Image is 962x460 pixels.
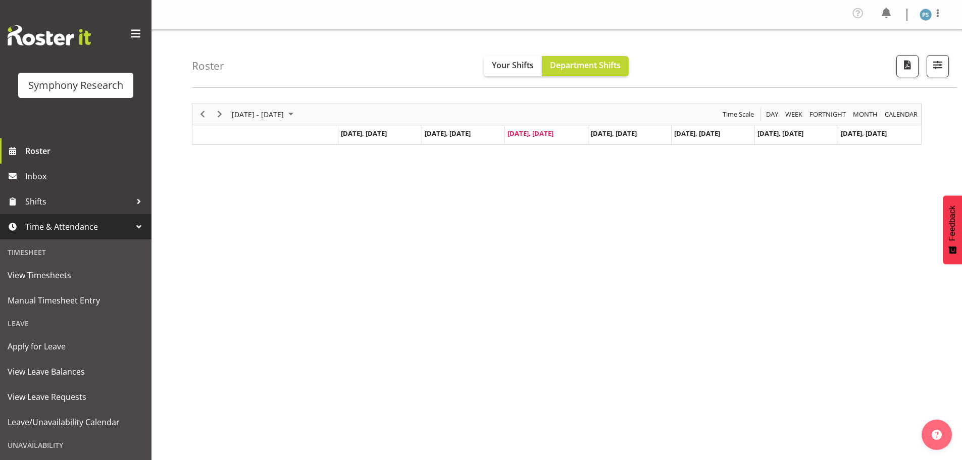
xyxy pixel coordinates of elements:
a: Manual Timesheet Entry [3,288,149,313]
span: View Leave Balances [8,364,144,379]
div: Timeline Week of August 27, 2025 [192,103,922,145]
a: Apply for Leave [3,334,149,359]
span: Shifts [25,194,131,209]
span: Leave/Unavailability Calendar [8,415,144,430]
span: [DATE], [DATE] [341,129,387,138]
span: [DATE], [DATE] [591,129,637,138]
button: Timeline Month [851,108,880,121]
button: Month [883,108,920,121]
button: Fortnight [808,108,848,121]
span: [DATE], [DATE] [508,129,553,138]
span: Apply for Leave [8,339,144,354]
span: Fortnight [808,108,847,121]
button: Timeline Week [784,108,804,121]
span: calendar [884,108,919,121]
span: Roster [25,143,146,159]
span: [DATE] - [DATE] [231,108,285,121]
span: Manual Timesheet Entry [8,293,144,308]
button: August 25 - 31, 2025 [230,108,298,121]
a: View Timesheets [3,263,149,288]
h4: Roster [192,60,224,72]
span: Department Shifts [550,60,621,71]
span: Week [784,108,803,121]
a: Leave/Unavailability Calendar [3,410,149,435]
img: Rosterit website logo [8,25,91,45]
button: Your Shifts [484,56,542,76]
span: [DATE], [DATE] [757,129,803,138]
div: Next [211,104,228,125]
button: Previous [196,108,210,121]
span: View Timesheets [8,268,144,283]
button: Next [213,108,227,121]
img: paul-s-stoneham1982.jpg [920,9,932,21]
div: Timesheet [3,242,149,263]
button: Filter Shifts [927,55,949,77]
span: Time Scale [722,108,755,121]
a: View Leave Balances [3,359,149,384]
button: Time Scale [721,108,756,121]
span: Day [765,108,779,121]
span: [DATE], [DATE] [841,129,887,138]
span: [DATE], [DATE] [674,129,720,138]
div: Leave [3,313,149,334]
span: [DATE], [DATE] [425,129,471,138]
div: Symphony Research [28,78,123,93]
span: Time & Attendance [25,219,131,234]
span: View Leave Requests [8,389,144,404]
a: View Leave Requests [3,384,149,410]
span: Month [852,108,879,121]
div: Previous [194,104,211,125]
button: Feedback - Show survey [943,195,962,264]
button: Department Shifts [542,56,629,76]
button: Timeline Day [765,108,780,121]
span: Inbox [25,169,146,184]
div: Unavailability [3,435,149,455]
span: Feedback [948,206,957,241]
span: Your Shifts [492,60,534,71]
img: help-xxl-2.png [932,430,942,440]
button: Download a PDF of the roster according to the set date range. [896,55,919,77]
